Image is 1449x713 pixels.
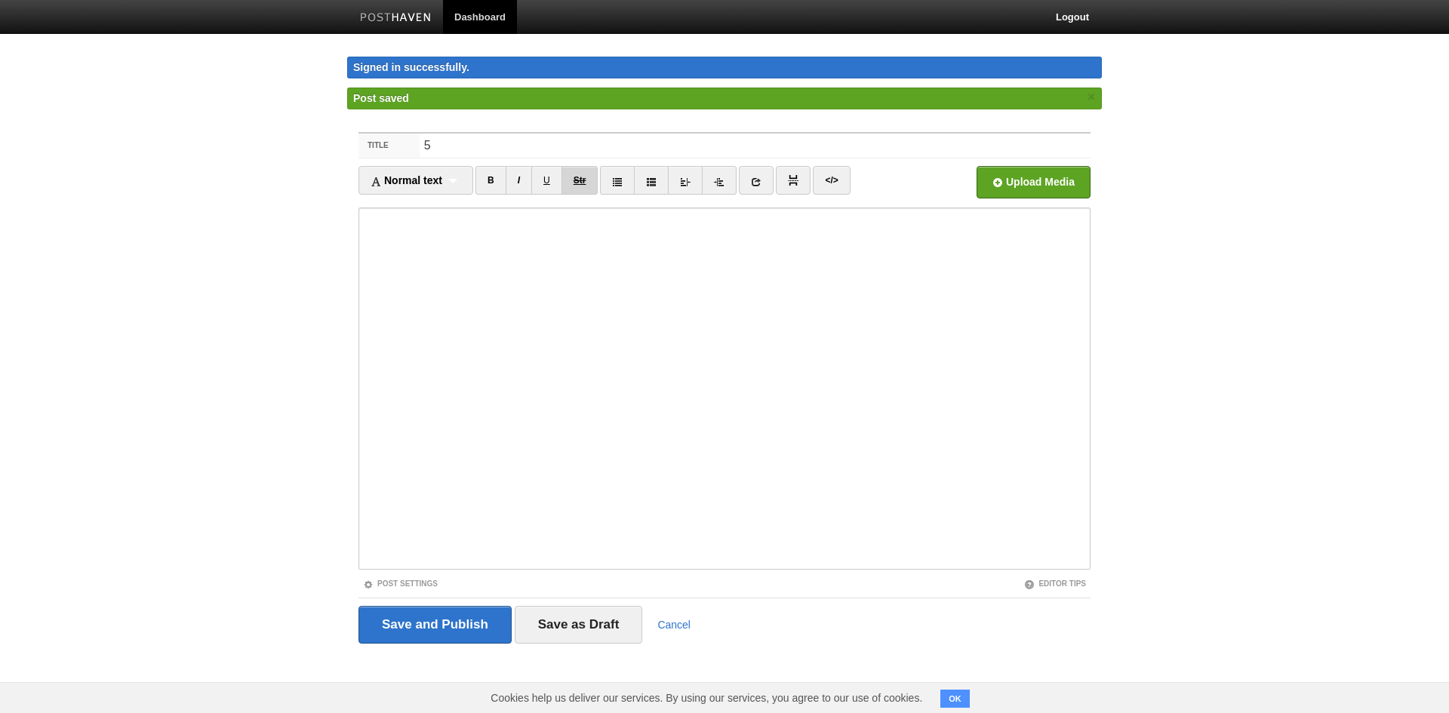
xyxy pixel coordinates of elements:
a: I [506,166,532,195]
a: Str [561,166,598,195]
button: OK [940,690,970,708]
span: Normal text [371,174,442,186]
a: Post Settings [363,579,438,588]
input: Save and Publish [358,606,512,644]
a: </> [813,166,850,195]
a: B [475,166,506,195]
a: × [1084,88,1098,106]
label: Title [358,134,420,158]
span: Post saved [353,92,409,104]
span: Cookies help us deliver our services. By using our services, you agree to our use of cookies. [475,683,937,713]
div: Signed in successfully. [347,57,1102,78]
img: Posthaven-bar [360,13,432,24]
del: Str [574,175,586,186]
a: U [531,166,562,195]
a: Cancel [657,619,691,631]
input: Save as Draft [515,606,643,644]
a: Editor Tips [1024,579,1086,588]
img: pagebreak-icon.png [788,175,798,186]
